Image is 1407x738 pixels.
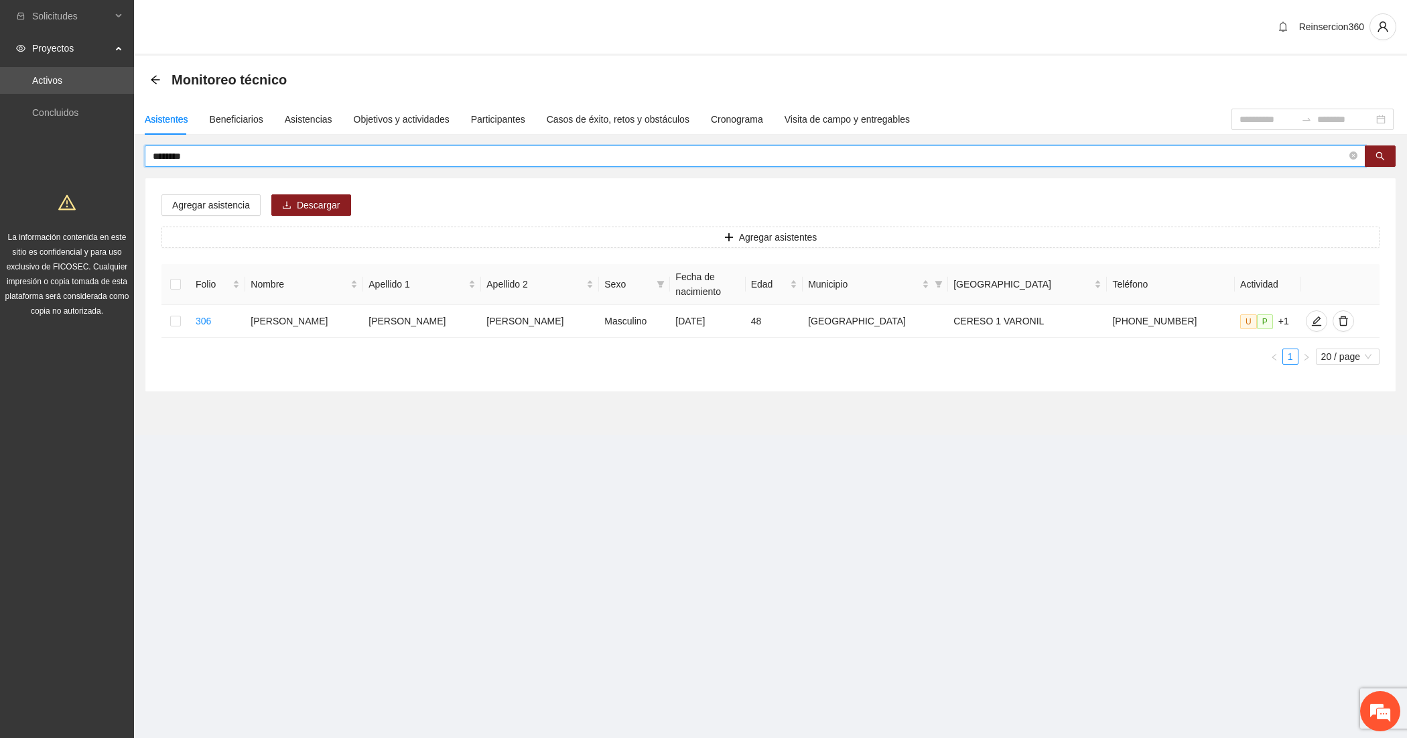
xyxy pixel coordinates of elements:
span: right [1302,353,1311,361]
li: 1 [1282,349,1298,365]
div: Participantes [471,112,525,127]
td: [GEOGRAPHIC_DATA] [803,305,948,338]
div: Minimizar ventana de chat en vivo [220,7,252,39]
span: bell [1273,21,1293,32]
span: filter [654,274,667,294]
td: [DATE] [670,305,745,338]
div: Visita de campo y entregables [785,112,910,127]
span: Agregar asistencia [172,198,250,212]
button: downloadDescargar [271,194,351,216]
span: 20 / page [1321,349,1374,364]
span: edit [1306,316,1327,326]
span: Edad [751,277,787,292]
td: [PERSON_NAME] [481,305,599,338]
span: Monitoreo técnico [172,69,287,90]
span: left [1270,353,1278,361]
span: Descargar [297,198,340,212]
td: [PERSON_NAME] [245,305,363,338]
span: Reinsercion360 [1299,21,1364,32]
span: search [1376,151,1385,162]
span: Folio [196,277,230,292]
span: swap-right [1301,114,1312,125]
span: inbox [16,11,25,21]
span: Nombre [251,277,348,292]
button: plusAgregar asistentes [161,227,1380,248]
td: +1 [1235,305,1300,338]
button: bell [1272,16,1294,38]
div: Objetivos y actividades [354,112,450,127]
span: to [1301,114,1312,125]
span: Apellido 1 [368,277,466,292]
span: La información contenida en este sitio es confidencial y para uso exclusivo de FICOSEC. Cualquier... [5,233,129,316]
button: Agregar asistencia [161,194,261,216]
button: edit [1306,310,1327,332]
div: Asistencias [285,112,332,127]
span: Sexo [604,277,651,292]
span: delete [1333,316,1353,326]
span: Solicitudes [32,3,111,29]
td: Masculino [599,305,670,338]
div: Asistentes [145,112,188,127]
th: Colonia [948,264,1107,305]
span: [GEOGRAPHIC_DATA] [953,277,1091,292]
div: Chatee con nosotros ahora [70,68,225,86]
li: Previous Page [1266,349,1282,365]
th: Teléfono [1107,264,1235,305]
div: Page Size [1316,349,1380,365]
a: Activos [32,75,62,86]
span: download [282,200,291,211]
td: [PHONE_NUMBER] [1107,305,1235,338]
span: Estamos en línea. [78,179,185,314]
span: Agregar asistentes [739,230,817,245]
td: 48 [746,305,803,338]
button: delete [1333,310,1354,332]
td: CERESO 1 VARONIL [948,305,1107,338]
span: close-circle [1349,151,1357,160]
button: user [1369,13,1396,40]
th: Municipio [803,264,948,305]
th: Apellido 2 [481,264,599,305]
div: Casos de éxito, retos y obstáculos [547,112,689,127]
span: filter [935,280,943,288]
li: Next Page [1298,349,1315,365]
th: Fecha de nacimiento [670,264,745,305]
th: Folio [190,264,245,305]
a: Concluidos [32,107,78,118]
div: Cronograma [711,112,763,127]
a: 306 [196,316,211,326]
span: filter [657,280,665,288]
span: plus [724,233,734,243]
textarea: Escriba su mensaje y pulse “Intro” [7,366,255,413]
span: arrow-left [150,74,161,85]
span: eye [16,44,25,53]
span: U [1240,314,1257,329]
div: Back [150,74,161,86]
div: Beneficiarios [210,112,263,127]
span: Proyectos [32,35,111,62]
span: filter [932,274,945,294]
span: P [1257,314,1273,329]
span: close-circle [1349,150,1357,163]
span: Apellido 2 [486,277,584,292]
th: Apellido 1 [363,264,481,305]
a: 1 [1283,349,1298,364]
span: warning [58,194,76,211]
span: Municipio [808,277,919,292]
button: search [1365,145,1396,167]
th: Edad [746,264,803,305]
th: Nombre [245,264,363,305]
button: right [1298,349,1315,365]
button: left [1266,349,1282,365]
td: [PERSON_NAME] [363,305,481,338]
th: Actividad [1235,264,1300,305]
span: user [1370,21,1396,33]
